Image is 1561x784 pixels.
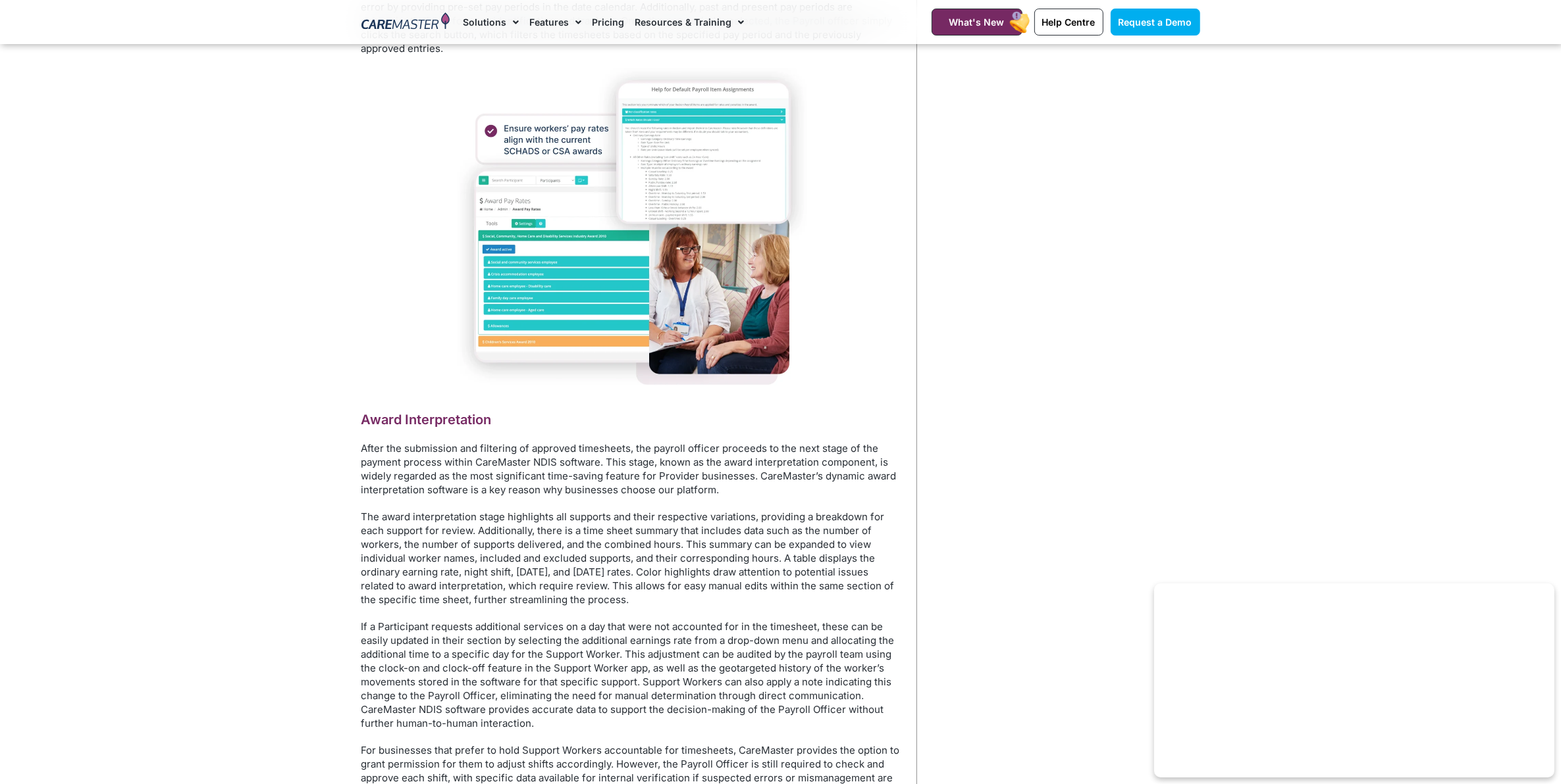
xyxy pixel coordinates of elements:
p: After the submission and filtering of approved timesheets, the payroll officer proceeds to the ne... [361,442,903,497]
span: What's New [949,16,1005,28]
a: Help Centre [1034,9,1103,36]
a: Request a Demo [1111,9,1200,36]
span: Help Centre [1042,16,1096,28]
a: What's New [932,9,1022,36]
h2: Award Interpretation [361,412,903,429]
p: The award interpretation stage highlights all supports and their respective variations, providing... [361,510,903,607]
img: CareMaster Logo [361,12,450,32]
p: If a Participant requests additional services on a day that were not accounted for in the timeshe... [361,620,903,731]
span: Request a Demo [1119,16,1192,28]
iframe: Popup CTA [1154,583,1554,777]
